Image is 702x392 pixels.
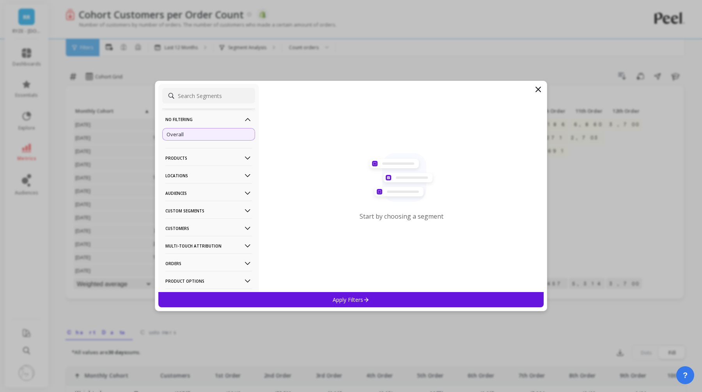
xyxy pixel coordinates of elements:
p: Multi-Touch Attribution [165,236,252,256]
button: ? [676,366,694,384]
p: Apply Filters [333,296,370,303]
p: No filtering [165,109,252,129]
p: Audiences [165,183,252,203]
p: Products [165,148,252,168]
p: Customers [165,218,252,238]
p: Overall [167,131,184,138]
p: Subscriptions [165,289,252,308]
p: Orders [165,253,252,273]
p: Custom Segments [165,201,252,221]
span: ? [683,370,688,381]
p: Start by choosing a segment [360,212,443,221]
p: Product Options [165,271,252,291]
p: Locations [165,166,252,185]
input: Search Segments [162,88,255,103]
